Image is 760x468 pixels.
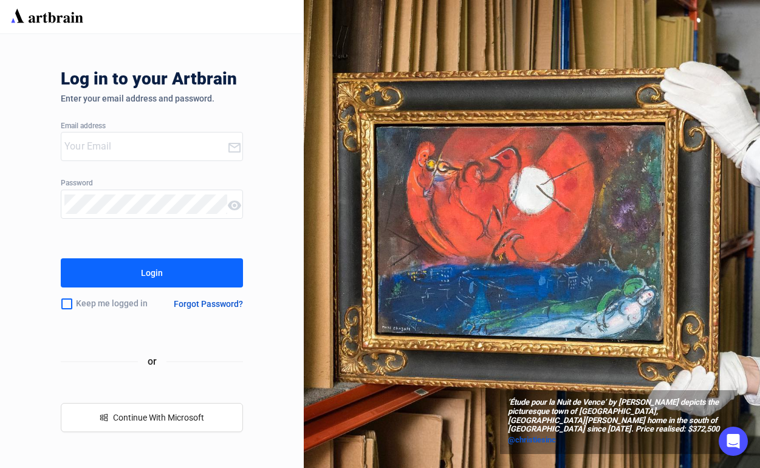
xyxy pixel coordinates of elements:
div: Open Intercom Messenger [719,427,748,456]
span: @christiesinc [508,435,556,444]
div: Log in to your Artbrain [61,69,425,94]
div: Password [61,179,243,188]
span: or [138,354,166,369]
a: @christiesinc [508,434,729,446]
div: Email address [61,122,243,131]
div: Keep me logged in [61,291,161,317]
span: windows [100,413,108,422]
button: Login [61,258,243,287]
span: Continue With Microsoft [113,413,204,422]
div: Forgot Password? [174,299,243,309]
button: windowsContinue With Microsoft [61,403,243,432]
div: Enter your email address and password. [61,94,243,103]
span: ‘Étude pour la Nuit de Vence’ by [PERSON_NAME] depicts the picturesque town of [GEOGRAPHIC_DATA],... [508,398,729,435]
div: Login [141,263,163,283]
input: Your Email [64,137,227,156]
